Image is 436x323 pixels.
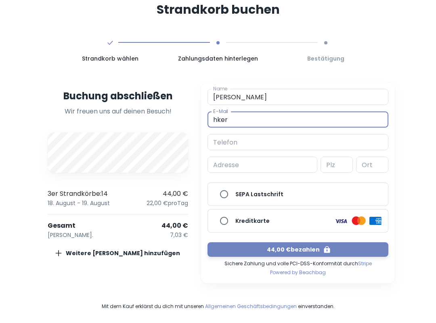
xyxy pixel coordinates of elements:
[41,303,395,310] span: Mit dem Kauf erklärst du dich mit unseren einverstanden.
[48,189,108,199] p: 3er Strandkörbe : 14
[48,231,93,239] p: [PERSON_NAME].
[41,0,395,19] h3: Strandkorb buchen
[235,190,283,199] h6: SEPA Lastschrift
[60,54,161,63] span: Strandkorb wählen
[224,257,372,267] span: Sichere Zahlung und volle PCI-DSS-Konformität durch
[358,260,372,267] a: Stripe
[170,231,188,239] p: 7,03 €
[270,269,326,276] span: Powered by Beachbag
[48,246,188,260] button: Weitere [PERSON_NAME] hinzufügen
[48,221,75,231] p: Gesamt
[334,216,348,226] img: logo card
[168,54,269,63] span: Zahlungsdaten hinterlegen
[213,85,227,92] label: Name
[147,199,188,208] p: 22,00 € pro Tag
[205,303,297,310] a: Allgemeinen Geschäftsbedingungen
[352,216,366,226] img: logo card
[275,54,376,63] span: Bestätigung
[48,89,188,103] h4: Buchung abschließen
[213,108,228,115] label: E-Mail
[161,221,188,231] p: 44,00 €
[48,107,188,116] p: Wir freuen uns auf deinen Besuch!
[369,217,381,225] img: logo card
[270,267,326,277] a: Powered by Beachbag
[163,189,188,199] p: 44,00 €
[208,242,388,257] button: 44,00 €bezahlen
[321,157,353,173] input: Postal code
[235,216,270,225] h6: Kreditkarte
[48,199,110,208] p: 18. August - 19. August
